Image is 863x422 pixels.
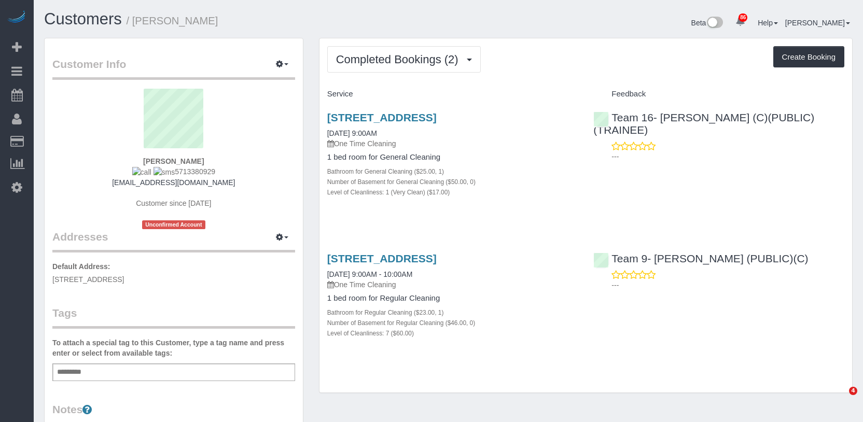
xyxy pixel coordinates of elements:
a: [DATE] 9:00AM [327,129,377,137]
legend: Tags [52,305,295,329]
h4: Feedback [593,90,844,99]
a: Help [758,19,778,27]
img: New interface [706,17,723,30]
small: Bathroom for General Cleaning ($25.00, 1) [327,168,444,175]
h4: 1 bed room for General Cleaning [327,153,578,162]
span: 4 [849,387,857,395]
img: sms [154,167,175,177]
label: Default Address: [52,261,110,272]
iframe: Intercom live chat [828,387,853,412]
a: [STREET_ADDRESS] [327,252,437,264]
button: Create Booking [773,46,844,68]
a: Beta [691,19,723,27]
a: Customers [44,10,122,28]
span: 86 [739,13,747,22]
a: [DATE] 9:00AM - 10:00AM [327,270,413,278]
small: Number of Basement for Regular Cleaning ($46.00, 0) [327,319,476,327]
a: [STREET_ADDRESS] [327,111,437,123]
img: call [132,167,151,177]
small: Level of Cleanliness: 1 (Very Clean) ($17.00) [327,189,450,196]
span: [STREET_ADDRESS] [52,275,124,284]
p: One Time Cleaning [327,138,578,149]
p: One Time Cleaning [327,279,578,290]
small: Bathroom for Regular Cleaning ($23.00, 1) [327,309,444,316]
h4: Service [327,90,578,99]
small: / [PERSON_NAME] [127,15,218,26]
legend: Customer Info [52,57,295,80]
p: --- [611,151,844,162]
a: [PERSON_NAME] [785,19,850,27]
label: To attach a special tag to this Customer, type a tag name and press enter or select from availabl... [52,337,295,358]
small: Level of Cleanliness: 7 ($60.00) [327,330,414,337]
small: Number of Basement for General Cleaning ($50.00, 0) [327,178,476,186]
a: [EMAIL_ADDRESS][DOMAIN_NAME] [112,178,235,187]
p: --- [611,280,844,290]
img: Automaid Logo [6,10,27,25]
span: Completed Bookings (2) [336,53,464,66]
span: Customer since [DATE] [136,199,211,207]
a: Team 9- [PERSON_NAME] (PUBLIC)(C) [593,252,808,264]
h4: 1 bed room for Regular Cleaning [327,294,578,303]
strong: [PERSON_NAME] [143,157,204,165]
a: Team 16- [PERSON_NAME] (C)(PUBLIC)(TRAINEE) [593,111,814,136]
span: Unconfirmed Account [142,220,205,229]
span: 5713380929 [132,167,215,176]
a: 86 [730,10,750,33]
button: Completed Bookings (2) [327,46,481,73]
